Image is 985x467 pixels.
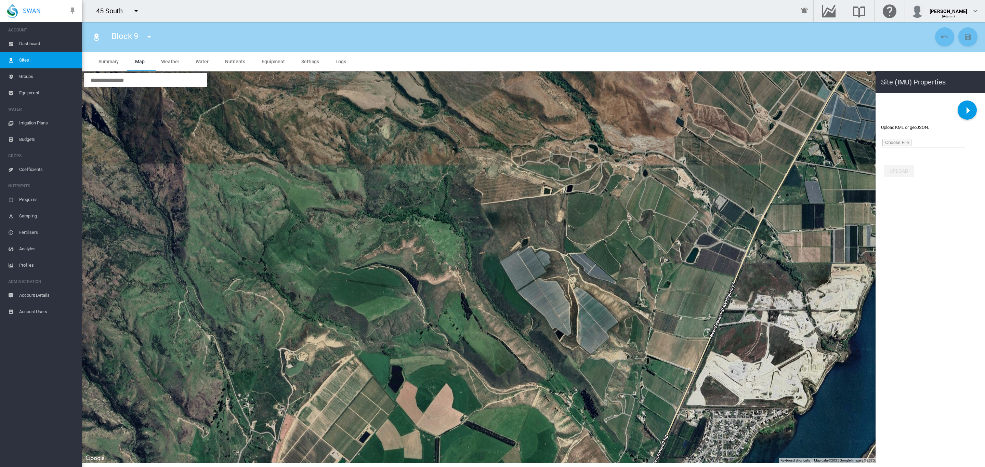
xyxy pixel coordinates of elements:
[92,33,101,41] md-icon: icon-map-marker-radius
[129,4,143,18] button: icon-menu-down
[84,454,106,463] img: Google
[225,59,245,64] span: Nutrients
[132,7,140,15] md-icon: icon-menu-down
[19,191,77,208] span: Programs
[19,287,77,304] span: Account Details
[336,59,346,64] span: Logs
[942,14,955,18] span: (Admin)
[851,7,867,15] md-icon: Search the knowledge base
[19,257,77,273] span: Profiles
[971,7,980,15] md-icon: icon-chevron-down
[8,104,77,115] span: WATER
[161,59,179,64] span: Weather
[196,59,209,64] span: Water
[19,161,77,178] span: Coefficients
[19,224,77,241] span: Fertilisers
[135,59,145,64] span: Map
[8,181,77,191] span: NUTRIENTS
[19,36,77,52] span: Dashboard
[800,7,809,15] md-icon: icon-bell-ring
[19,131,77,148] span: Budgets
[930,5,967,12] div: [PERSON_NAME]
[958,27,977,46] button: Save Changes
[19,208,77,224] span: Sampling
[19,304,77,320] span: Account Users
[111,31,138,41] span: Block 9
[958,101,977,120] button: icon-menu-right
[8,276,77,287] span: ADMINISTRATION
[84,454,106,463] a: Open this area in Google Maps (opens a new window)
[19,241,77,257] span: Analytes
[798,4,811,18] button: icon-bell-ring
[960,102,976,118] md-icon: icon-menu-right
[8,150,77,161] span: CROPS
[780,458,810,463] button: Keyboard shortcuts
[814,458,938,462] span: Map data ©2025 Google Imagery ©2025 Airbus, CNES / Airbus, Maxar Technologies
[90,30,103,44] button: Click to go to list of Sites
[935,27,954,46] button: Cancel Changes
[881,125,929,130] span: Upload KML or geoJSON.
[7,4,18,18] img: SWAN-Landscape-Logo-Colour-drop.png
[262,59,285,64] span: Equipment
[964,33,972,41] md-icon: icon-content-save
[145,33,153,41] md-icon: icon-menu-down
[19,85,77,101] span: Equipment
[96,6,129,16] div: 45 South
[68,7,77,15] md-icon: icon-pin
[884,165,914,177] button: Upload
[881,7,898,15] md-icon: Click here for help
[941,33,949,41] md-icon: icon-undo
[142,30,156,44] button: icon-menu-down
[820,7,837,15] md-icon: Go to the Data Hub
[19,68,77,85] span: Groups
[910,4,924,18] img: profile.jpg
[19,115,77,131] span: Irrigation Plans
[876,71,985,93] h1: Site (IMU) Properties
[301,59,319,64] span: Settings
[23,6,41,15] span: SWAN
[8,25,77,36] span: ACCOUNT
[98,59,119,64] span: Summary
[19,52,77,68] span: Sites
